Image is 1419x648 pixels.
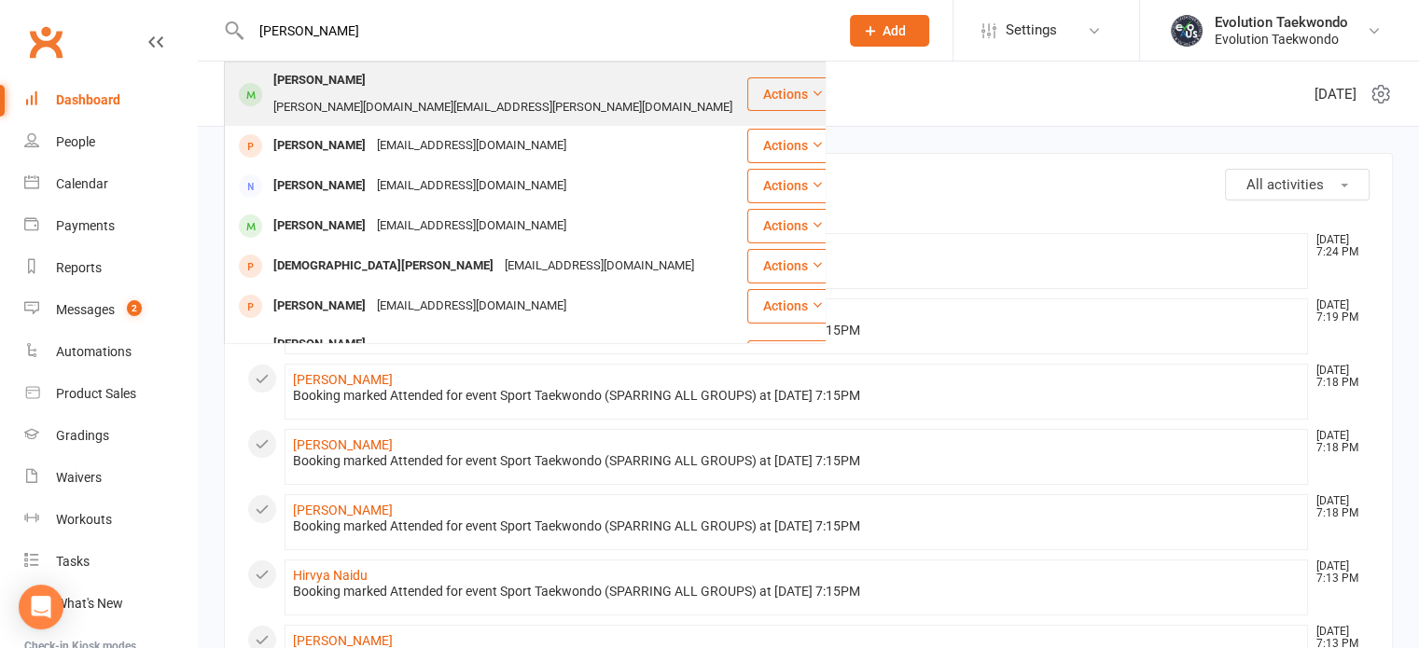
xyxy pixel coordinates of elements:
[1246,176,1324,193] span: All activities
[747,169,840,202] button: Actions
[1307,365,1369,389] time: [DATE] 7:18 PM
[293,503,393,517] a: [PERSON_NAME]
[499,253,700,280] div: [EMAIL_ADDRESS][DOMAIN_NAME]
[293,388,1300,404] div: Booking marked Attended for event Sport Taekwondo (SPARRING ALL GROUPS) at [DATE] 7:15PM
[245,18,826,44] input: Search...
[850,15,929,47] button: Add
[293,453,1300,469] div: Booking marked Attended for event Sport Taekwondo (SPARRING ALL GROUPS) at [DATE] 7:15PM
[24,499,197,541] a: Workouts
[56,176,108,191] div: Calendar
[293,584,1300,600] div: Booking marked Attended for event Sport Taekwondo (SPARRING ALL GROUPS) at [DATE] 7:15PM
[1307,299,1369,324] time: [DATE] 7:19 PM
[747,340,840,374] button: Actions
[293,633,393,648] a: [PERSON_NAME]
[1006,9,1057,51] span: Settings
[24,163,197,205] a: Calendar
[747,209,840,242] button: Actions
[56,302,115,317] div: Messages
[293,372,393,387] a: [PERSON_NAME]
[1307,560,1369,585] time: [DATE] 7:13 PM
[747,289,840,323] button: Actions
[371,293,572,320] div: [EMAIL_ADDRESS][DOMAIN_NAME]
[24,331,197,373] a: Automations
[1215,31,1348,48] div: Evolution Taekwondo
[883,23,906,38] span: Add
[371,213,572,240] div: [EMAIL_ADDRESS][DOMAIN_NAME]
[1307,495,1369,519] time: [DATE] 7:18 PM
[24,79,197,121] a: Dashboard
[747,249,840,283] button: Actions
[19,585,63,629] div: Open Intercom Messenger
[24,373,197,415] a: Product Sales
[293,518,1300,534] div: Booking marked Attended for event Sport Taekwondo (SPARRING ALL GROUPS) at [DATE] 7:15PM
[56,554,90,569] div: Tasks
[56,134,95,149] div: People
[24,289,197,331] a: Messages 2
[747,129,840,162] button: Actions
[24,583,197,625] a: What's New
[24,121,197,163] a: People
[56,386,136,401] div: Product Sales
[56,92,120,107] div: Dashboard
[268,253,499,280] div: [DEMOGRAPHIC_DATA][PERSON_NAME]
[268,213,371,240] div: [PERSON_NAME]
[56,344,132,359] div: Automations
[56,218,115,233] div: Payments
[56,260,102,275] div: Reports
[268,331,371,358] div: [PERSON_NAME]
[293,568,368,583] a: Hirvya Naidu
[127,300,142,316] span: 2
[24,415,197,457] a: Gradings
[56,596,123,611] div: What's New
[24,247,197,289] a: Reports
[22,19,69,65] a: Clubworx
[747,77,840,111] button: Actions
[1315,83,1356,105] span: [DATE]
[24,457,197,499] a: Waivers
[56,512,112,527] div: Workouts
[1168,12,1205,49] img: thumb_image1716958358.png
[268,293,371,320] div: [PERSON_NAME]
[1215,14,1348,31] div: Evolution Taekwondo
[268,67,371,94] div: [PERSON_NAME]
[371,132,572,159] div: [EMAIL_ADDRESS][DOMAIN_NAME]
[56,428,109,443] div: Gradings
[1225,169,1370,200] button: All activities
[1307,234,1369,258] time: [DATE] 7:24 PM
[268,172,371,200] div: [PERSON_NAME]
[293,437,393,452] a: [PERSON_NAME]
[1307,430,1369,454] time: [DATE] 7:18 PM
[268,94,738,121] div: [PERSON_NAME][DOMAIN_NAME][EMAIL_ADDRESS][PERSON_NAME][DOMAIN_NAME]
[268,132,371,159] div: [PERSON_NAME]
[24,541,197,583] a: Tasks
[24,205,197,247] a: Payments
[56,470,102,485] div: Waivers
[371,172,572,200] div: [EMAIL_ADDRESS][DOMAIN_NAME]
